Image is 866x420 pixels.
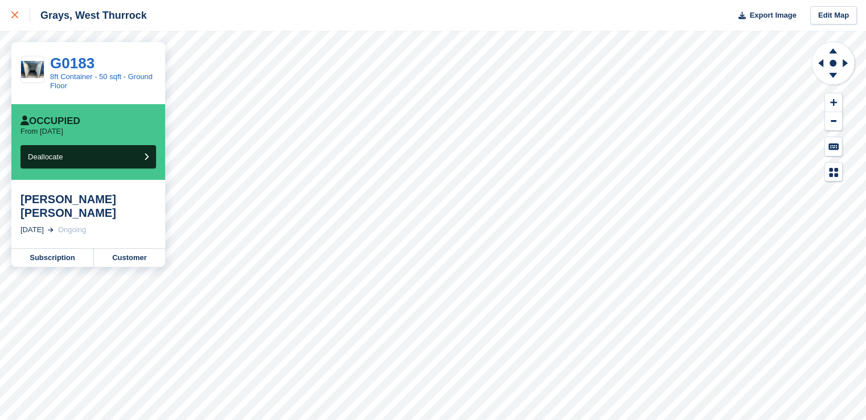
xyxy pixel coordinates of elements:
[732,6,797,25] button: Export Image
[20,224,44,236] div: [DATE]
[810,6,857,25] a: Edit Map
[11,249,94,267] a: Subscription
[50,55,95,72] a: G0183
[94,249,165,267] a: Customer
[749,10,796,21] span: Export Image
[30,9,147,22] div: Grays, West Thurrock
[20,116,80,127] div: Occupied
[50,72,153,90] a: 8ft Container - 50 sqft - Ground Floor
[48,228,54,232] img: arrow-right-light-icn-cde0832a797a2874e46488d9cf13f60e5c3a73dbe684e267c42b8395dfbc2abf.svg
[20,127,63,136] p: From [DATE]
[20,145,156,168] button: Deallocate
[20,192,156,220] div: [PERSON_NAME] [PERSON_NAME]
[21,61,44,78] img: 8ft%20Ground%20Inside.jpeg
[825,137,842,156] button: Keyboard Shortcuts
[58,224,86,236] div: Ongoing
[28,153,63,161] span: Deallocate
[825,112,842,131] button: Zoom Out
[825,93,842,112] button: Zoom In
[825,163,842,182] button: Map Legend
